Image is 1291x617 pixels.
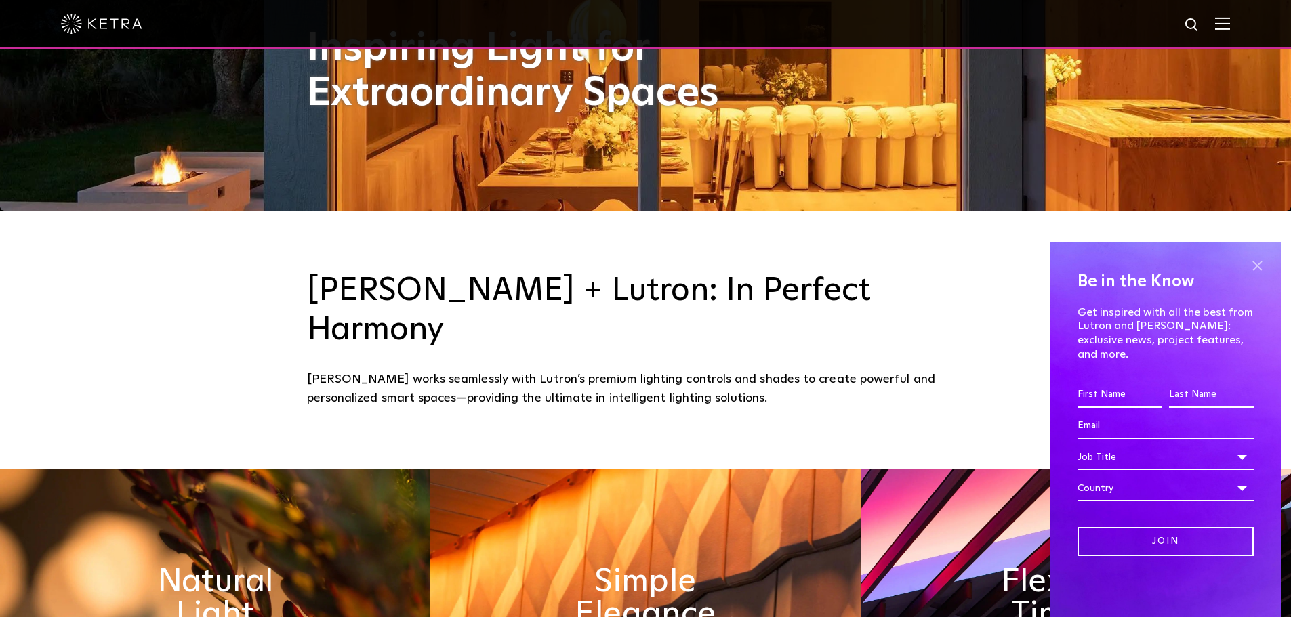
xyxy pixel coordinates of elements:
[1078,382,1162,408] input: First Name
[307,26,747,116] h1: Inspiring Light for Extraordinary Spaces
[1078,475,1254,501] div: Country
[1169,382,1254,408] input: Last Name
[1184,17,1201,34] img: search icon
[1078,527,1254,556] input: Join
[307,370,985,408] div: [PERSON_NAME] works seamlessly with Lutron’s premium lighting controls and shades to create power...
[1078,305,1254,362] p: Get inspired with all the best from Lutron and [PERSON_NAME]: exclusive news, project features, a...
[61,14,142,34] img: ketra-logo-2019-white
[1215,17,1230,30] img: Hamburger%20Nav.svg
[1078,269,1254,295] h4: Be in the Know
[307,272,985,349] h3: [PERSON_NAME] + Lutron: In Perfect Harmony
[1078,444,1254,470] div: Job Title
[1078,413,1254,439] input: Email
